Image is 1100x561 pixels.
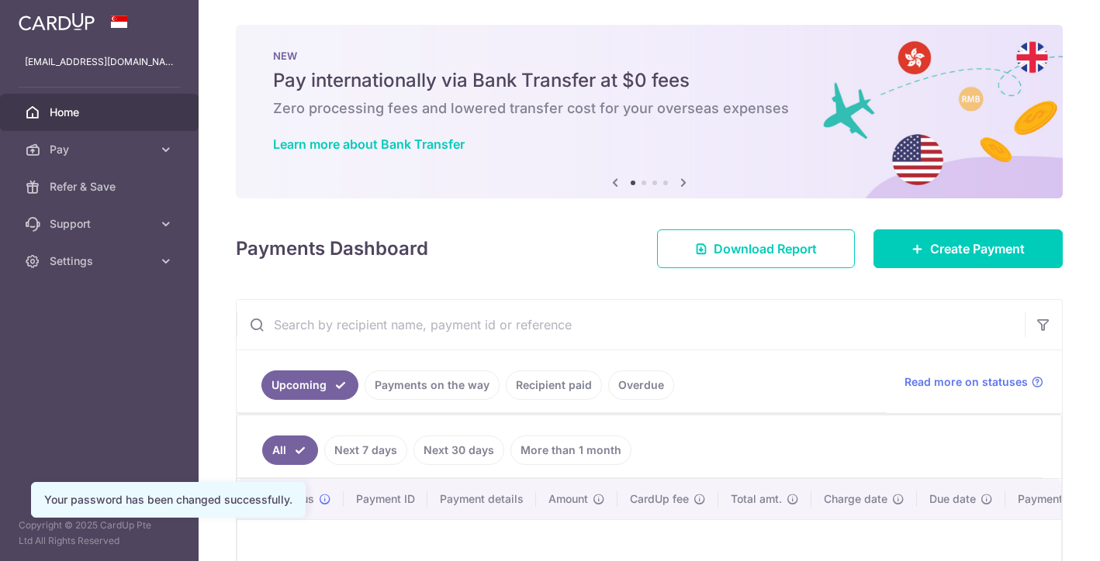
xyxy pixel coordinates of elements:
span: Read more on statuses [905,374,1028,390]
a: Payments on the way [365,370,500,400]
span: Download Report [714,239,817,258]
th: Payment details [427,479,536,519]
span: Charge date [824,491,887,507]
h6: Zero processing fees and lowered transfer cost for your overseas expenses [273,99,1026,118]
p: NEW [273,50,1026,62]
span: Due date [929,491,976,507]
span: Home [50,105,152,120]
a: Overdue [608,370,674,400]
span: Refer & Save [50,179,152,194]
a: Create Payment [873,229,1063,268]
a: All [262,435,318,465]
img: Bank transfer banner [236,25,1063,198]
a: Next 30 days [413,435,504,465]
a: More than 1 month [510,435,631,465]
span: CardUp fee [630,491,689,507]
span: Create Payment [930,239,1025,258]
span: Total amt. [731,491,782,507]
a: Recipient paid [506,370,602,400]
a: Upcoming [261,370,358,400]
span: Pay [50,142,152,157]
div: Your password has been changed successfully. [44,492,292,508]
span: Amount [548,491,588,507]
a: Learn more about Bank Transfer [273,136,465,152]
input: Search by recipient name, payment id or reference [237,300,1025,349]
p: [EMAIL_ADDRESS][DOMAIN_NAME] [25,54,174,70]
span: Support [50,216,152,232]
th: Payment ID [344,479,427,519]
a: Read more on statuses [905,374,1043,390]
span: Settings [50,253,152,269]
a: Download Report [657,229,855,268]
h4: Payments Dashboard [236,235,428,263]
img: CardUp [19,12,95,31]
h5: Pay internationally via Bank Transfer at $0 fees [273,68,1026,93]
a: Next 7 days [324,435,407,465]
